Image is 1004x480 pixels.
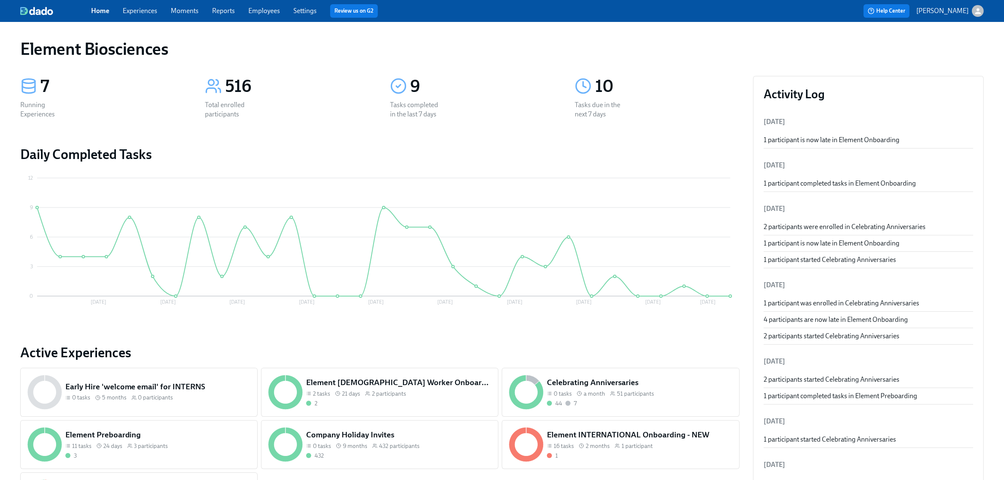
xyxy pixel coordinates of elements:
div: Completed all due tasks [65,452,77,460]
div: 1 participant is now late in Element Onboarding [764,239,973,248]
li: [DATE] [764,275,973,295]
h3: Activity Log [764,86,973,102]
li: [DATE] [764,112,973,132]
div: 7 [40,76,185,97]
tspan: 6 [30,234,33,240]
a: Active Experiences [20,344,740,361]
a: Element Preboarding11 tasks 24 days3 participants3 [20,420,258,469]
h1: Element Biosciences [20,39,168,59]
div: 1 [555,452,558,460]
a: Element [DEMOGRAPHIC_DATA] Worker Onboarding2 tasks 21 days2 participants2 [261,368,498,417]
div: 9 [410,76,554,97]
a: Moments [171,7,199,15]
span: 0 tasks [313,442,331,450]
div: 3 [74,452,77,460]
li: [DATE] [764,155,973,175]
a: Early Hire 'welcome email' for INTERNS0 tasks 5 months0 participants [20,368,258,417]
div: Completed all due tasks [547,399,562,407]
tspan: 0 [30,293,33,299]
tspan: [DATE] [91,299,106,305]
div: 44 [555,399,562,407]
span: 432 participants [379,442,420,450]
div: 1 participant is now late in Element Onboarding [764,135,973,145]
div: 1 participant started Celebrating Anniversaries [764,255,973,264]
a: Element INTERNATIONAL Onboarding - NEW16 tasks 2 months1 participant1 [502,420,739,469]
div: 1 participant was enrolled in Celebrating Anniversaries [764,299,973,308]
a: Company Holiday Invites0 tasks 9 months432 participants432 [261,420,498,469]
div: 1 participant completed tasks in Element Preboarding [764,391,973,401]
h5: Celebrating Anniversaries [547,377,732,388]
div: 432 [315,452,324,460]
tspan: [DATE] [368,299,384,305]
span: 24 days [103,442,122,450]
a: Celebrating Anniversaries0 tasks a month51 participants447 [502,368,739,417]
a: Home [91,7,109,15]
div: 1 participant started Celebrating Anniversaries [764,435,973,444]
a: Settings [293,7,317,15]
a: Review us on G2 [334,7,374,15]
span: 0 tasks [554,390,572,398]
div: 10 [595,76,739,97]
span: 0 participants [138,394,173,402]
span: 5 months [102,394,127,402]
a: Employees [248,7,280,15]
div: 4 participants are now late in Element Onboarding [764,315,973,324]
div: Completed all due tasks [306,452,324,460]
tspan: 12 [28,175,33,181]
button: Review us on G2 [330,4,378,18]
tspan: [DATE] [229,299,245,305]
span: 3 participants [134,442,168,450]
span: 16 tasks [554,442,574,450]
button: Help Center [864,4,910,18]
a: Reports [212,7,235,15]
div: Tasks due in the next 7 days [575,100,629,119]
span: 1 participant [622,442,653,450]
div: With overdue tasks [547,452,558,460]
tspan: [DATE] [576,299,592,305]
tspan: 3 [30,264,33,270]
a: Experiences [123,7,157,15]
div: 2 [315,399,318,407]
span: 0 tasks [72,394,90,402]
tspan: [DATE] [299,299,315,305]
div: 516 [225,76,369,97]
div: 1 participant completed tasks in Element Onboarding [764,179,973,188]
div: Not started [565,399,577,407]
div: Completed all due tasks [306,399,318,407]
tspan: [DATE] [700,299,716,305]
h5: Element [DEMOGRAPHIC_DATA] Worker Onboarding [306,377,492,388]
li: [DATE] [764,199,973,219]
h2: Daily Completed Tasks [20,146,740,163]
span: 11 tasks [72,442,92,450]
span: Help Center [868,7,905,15]
div: Total enrolled participants [205,100,259,119]
h5: Early Hire 'welcome email' for INTERNS [65,381,251,392]
span: 2 tasks [313,390,330,398]
li: [DATE] [764,455,973,475]
h5: Element INTERNATIONAL Onboarding - NEW [547,429,732,440]
tspan: 9 [30,205,33,210]
span: 51 participants [617,390,654,398]
tspan: [DATE] [507,299,522,305]
tspan: [DATE] [160,299,176,305]
div: Running Experiences [20,100,74,119]
span: 21 days [342,390,360,398]
h5: Element Preboarding [65,429,251,440]
p: [PERSON_NAME] [916,6,969,16]
li: [DATE] [764,351,973,372]
a: dado [20,7,91,15]
span: 2 participants [372,390,406,398]
tspan: [DATE] [646,299,661,305]
div: 2 participants were enrolled in Celebrating Anniversaries [764,222,973,232]
div: 2 participants started Celebrating Anniversaries [764,375,973,384]
button: [PERSON_NAME] [916,5,984,17]
div: 7 [574,399,577,407]
h5: Company Holiday Invites [306,429,492,440]
span: 9 months [343,442,367,450]
li: [DATE] [764,411,973,431]
img: dado [20,7,53,15]
tspan: [DATE] [437,299,453,305]
div: Tasks completed in the last 7 days [390,100,444,119]
span: 2 months [586,442,610,450]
